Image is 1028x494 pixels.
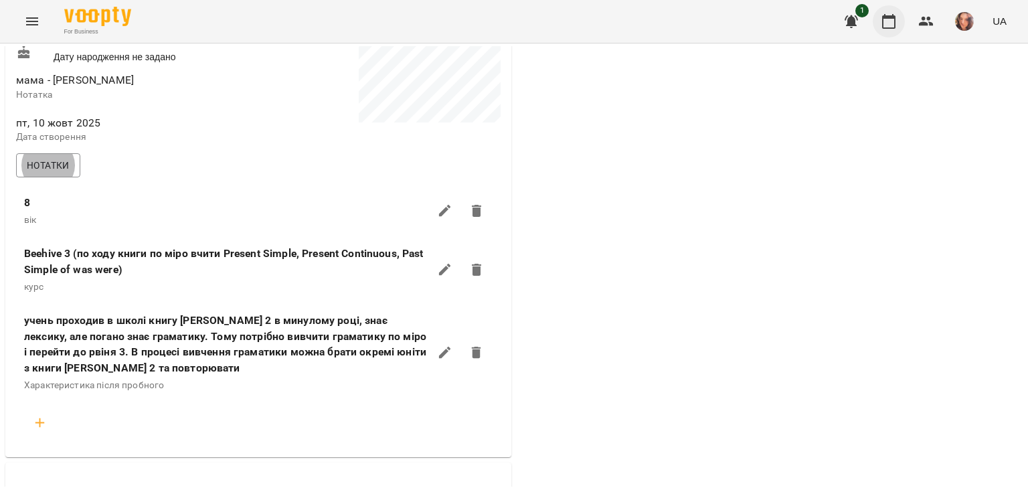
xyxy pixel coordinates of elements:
[64,7,131,26] img: Voopty Logo
[16,88,256,102] p: Нотатка
[24,281,44,292] span: курс
[64,27,131,36] span: For Business
[16,131,256,144] p: Дата створення
[24,214,36,225] span: вік
[24,313,429,376] label: учень проходив в школі книгу [PERSON_NAME] 2 в минулому році, знає лексику, але погано знає грама...
[16,115,256,131] span: пт, 10 жовт 2025
[987,9,1012,33] button: UA
[993,14,1007,28] span: UA
[16,153,80,177] button: Нотатки
[24,380,164,390] span: Характеристика після пробного
[24,246,429,277] label: Beehive 3 (по ходу книги по міро вчити Present Simple, Present Continuous, Past Simple of was were)
[24,195,30,211] label: 8
[955,12,974,31] img: cfe422caa3e058dc8b0c651b3371aa37.jpeg
[27,157,70,173] span: Нотатки
[13,42,258,66] div: Дату народження не задано
[16,74,134,86] span: мама - [PERSON_NAME]
[16,5,48,37] button: Menu
[855,4,869,17] span: 1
